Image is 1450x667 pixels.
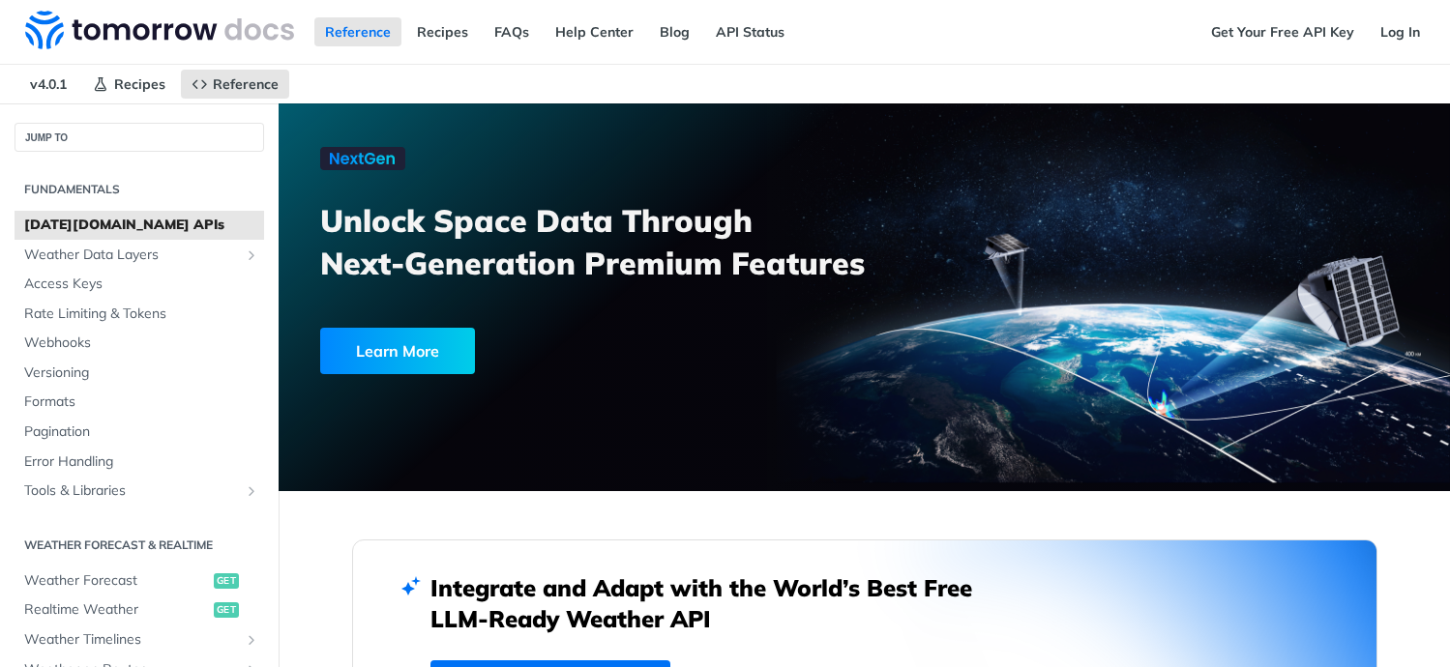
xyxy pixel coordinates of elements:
[24,600,209,620] span: Realtime Weather
[244,247,259,263] button: Show subpages for Weather Data Layers
[24,452,259,472] span: Error Handling
[15,448,264,477] a: Error Handling
[314,17,401,46] a: Reference
[484,17,540,46] a: FAQs
[24,216,259,235] span: [DATE][DOMAIN_NAME] APIs
[15,625,264,654] a: Weather TimelinesShow subpages for Weather Timelines
[705,17,795,46] a: API Status
[244,483,259,499] button: Show subpages for Tools & Libraries
[214,602,239,618] span: get
[15,595,264,624] a: Realtime Weatherget
[24,363,259,383] span: Versioning
[15,211,264,240] a: [DATE][DOMAIN_NAME] APIs
[82,70,176,99] a: Recipes
[545,17,644,46] a: Help Center
[15,388,264,417] a: Formats
[24,392,259,412] span: Formats
[649,17,700,46] a: Blog
[213,75,279,93] span: Reference
[15,329,264,358] a: Webhooks
[15,123,264,152] button: JUMP TO
[181,70,289,99] a: Reference
[15,300,264,329] a: Rate Limiting & Tokens
[24,333,259,353] span: Webhooks
[15,536,264,554] h2: Weather Forecast & realtime
[430,572,1001,634] h2: Integrate and Adapt with the World’s Best Free LLM-Ready Weather API
[24,571,209,591] span: Weather Forecast
[320,147,405,170] img: NextGen
[214,573,239,589] span: get
[1200,17,1365,46] a: Get Your Free API Key
[24,246,239,265] span: Weather Data Layers
[15,270,264,299] a: Access Keys
[15,181,264,198] h2: Fundamentals
[320,328,475,374] div: Learn More
[24,422,259,442] span: Pagination
[1370,17,1431,46] a: Log In
[15,359,264,388] a: Versioning
[24,275,259,294] span: Access Keys
[320,328,772,374] a: Learn More
[19,70,77,99] span: v4.0.1
[114,75,165,93] span: Recipes
[15,241,264,270] a: Weather Data LayersShow subpages for Weather Data Layers
[320,199,885,284] h3: Unlock Space Data Through Next-Generation Premium Features
[25,11,294,49] img: Tomorrow.io Weather API Docs
[24,481,239,501] span: Tools & Libraries
[15,477,264,506] a: Tools & LibrariesShow subpages for Tools & Libraries
[244,632,259,648] button: Show subpages for Weather Timelines
[15,418,264,447] a: Pagination
[24,304,259,324] span: Rate Limiting & Tokens
[15,566,264,595] a: Weather Forecastget
[24,630,239,650] span: Weather Timelines
[406,17,479,46] a: Recipes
